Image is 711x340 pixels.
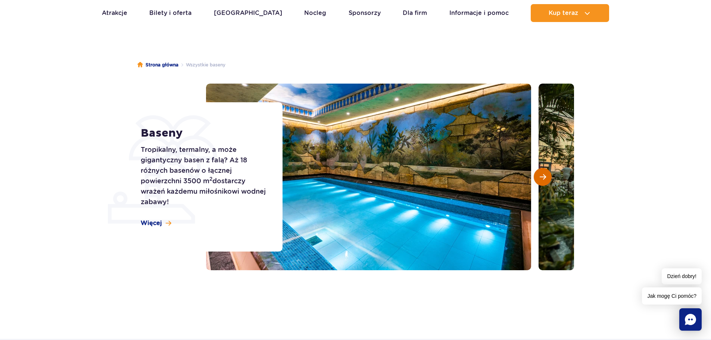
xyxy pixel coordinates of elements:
span: Jak mogę Ci pomóc? [642,287,702,305]
button: Kup teraz [531,4,609,22]
li: Wszystkie baseny [178,61,225,69]
a: Sponsorzy [349,4,381,22]
h1: Baseny [141,127,266,140]
span: Więcej [141,219,162,227]
a: Atrakcje [102,4,127,22]
a: [GEOGRAPHIC_DATA] [214,4,282,22]
a: Strona główna [137,61,178,69]
p: Tropikalny, termalny, a może gigantyczny basen z falą? Aż 18 różnych basenów o łącznej powierzchn... [141,144,266,207]
a: Nocleg [304,4,326,22]
a: Dla firm [403,4,427,22]
button: Następny slajd [534,168,552,186]
span: Dzień dobry! [662,268,702,284]
sup: 2 [209,176,212,182]
a: Informacje i pomoc [449,4,509,22]
a: Bilety i oferta [149,4,191,22]
div: Chat [679,308,702,331]
img: Ciepły basen wewnętrzny z tropikalnymi malowidłami na ścianach [206,84,531,270]
span: Kup teraz [549,10,578,16]
a: Więcej [141,219,171,227]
